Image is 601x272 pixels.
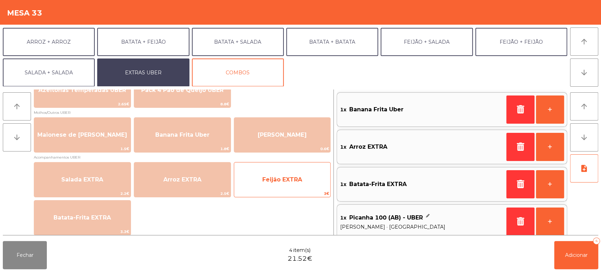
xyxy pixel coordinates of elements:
[234,190,331,197] span: 3€
[536,95,564,124] button: +
[570,154,598,183] button: note_add
[34,228,131,235] span: 3.3€
[570,123,598,152] button: arrow_downward
[349,179,406,190] span: Batata-Frita EXTRA
[34,190,131,197] span: 2.2€
[34,146,131,152] span: 1.5€
[97,58,189,87] button: EXTRAS UBER
[38,87,126,93] span: Azeitonas Temperadas UBER
[13,133,21,142] i: arrow_downward
[134,146,231,152] span: 1.8€
[97,28,189,56] button: BATATA + FEIJÃO
[340,142,346,152] span: 1x
[13,102,21,111] i: arrow_upward
[340,104,346,115] span: 1x
[293,247,311,254] span: item(s)
[381,28,472,56] button: FEIJÃO + SALADA
[554,241,598,269] button: Adicionar4
[3,58,95,87] button: SALADA + SALADA
[192,28,284,56] button: BATATA + SALADA
[37,131,127,138] span: Maionese de [PERSON_NAME]
[3,123,31,152] button: arrow_downward
[3,28,95,56] button: ARROZ + ARROZ
[570,58,598,87] button: arrow_downward
[155,131,209,138] span: Banana Frita Uber
[340,212,346,223] span: 1x
[288,254,312,264] span: 21.52€
[349,142,387,152] span: Arroz EXTRA
[192,58,284,87] button: COMBOS
[163,176,201,183] span: Arroz EXTRA
[61,176,103,183] span: Salada EXTRA
[580,133,588,142] i: arrow_downward
[593,237,600,245] div: 4
[7,8,42,18] h4: Mesa 33
[3,241,47,269] button: Fechar
[536,170,564,198] button: +
[570,27,598,56] button: arrow_upward
[349,212,422,223] span: Picanha 100 (AB) - UBER
[536,133,564,161] button: +
[565,252,588,258] span: Adicionar
[134,101,231,107] span: 8.8€
[141,87,224,93] span: Pack 4 Pão de Queijo UBER
[286,28,378,56] button: BATATA + BATATA
[340,179,346,190] span: 1x
[34,101,131,107] span: 2.65€
[570,92,598,120] button: arrow_upward
[580,164,588,173] i: note_add
[289,247,293,254] span: 4
[340,223,503,231] span: [PERSON_NAME] · [GEOGRAPHIC_DATA]
[134,190,231,197] span: 2.5€
[34,154,331,161] span: Acompanhamentos UBER
[349,104,403,115] span: Banana Frita Uber
[580,102,588,111] i: arrow_upward
[580,68,588,77] i: arrow_downward
[580,37,588,46] i: arrow_upward
[475,28,567,56] button: FEIJÃO + FEIJÃO
[536,208,564,236] button: +
[262,176,302,183] span: Feijão EXTRA
[258,131,307,138] span: [PERSON_NAME]
[54,214,111,221] span: Batata-Frita EXTRA
[3,92,31,120] button: arrow_upward
[234,146,331,152] span: 0.6€
[34,109,331,116] span: Molhos/Outros UBER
